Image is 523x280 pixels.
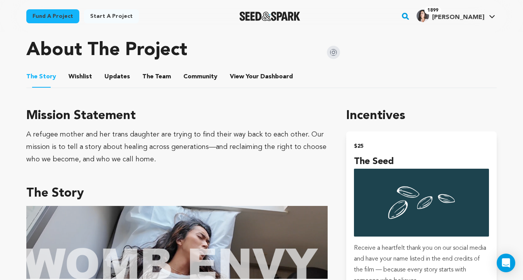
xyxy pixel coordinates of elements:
h1: About The Project [26,41,187,60]
img: incentive [354,169,489,237]
div: A refugee mother and her trans daughter are trying to find their way back to each other. Our miss... [26,128,328,166]
span: Community [183,72,217,81]
span: The [26,72,38,81]
h2: $25 [354,141,489,152]
a: Start a project [84,9,139,23]
span: Gabriella B.'s Profile [415,8,497,24]
a: ViewYourDashboard [230,72,294,81]
span: Story [26,72,56,81]
span: Updates [104,72,130,81]
span: [PERSON_NAME] [432,14,484,21]
a: Fund a project [26,9,79,23]
h3: Mission Statement [26,107,328,125]
a: Seed&Spark Homepage [239,12,300,21]
span: Team [142,72,171,81]
img: headshot%20screenshot.jpg [417,10,429,22]
span: 1899 [424,7,441,14]
h4: The Seed [354,155,489,169]
a: Gabriella B.'s Profile [415,8,497,22]
img: Seed&Spark Instagram Icon [327,46,340,59]
h1: Incentives [346,107,497,125]
span: Your [230,72,294,81]
span: Dashboard [260,72,293,81]
img: 1755628106-01_XoaiBanner.png [26,206,328,279]
img: Seed&Spark Logo Dark Mode [239,12,300,21]
span: Wishlist [68,72,92,81]
div: Gabriella B.'s Profile [417,10,484,22]
div: Open Intercom Messenger [497,254,515,272]
h3: The Story [26,184,328,203]
span: The [142,72,154,81]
